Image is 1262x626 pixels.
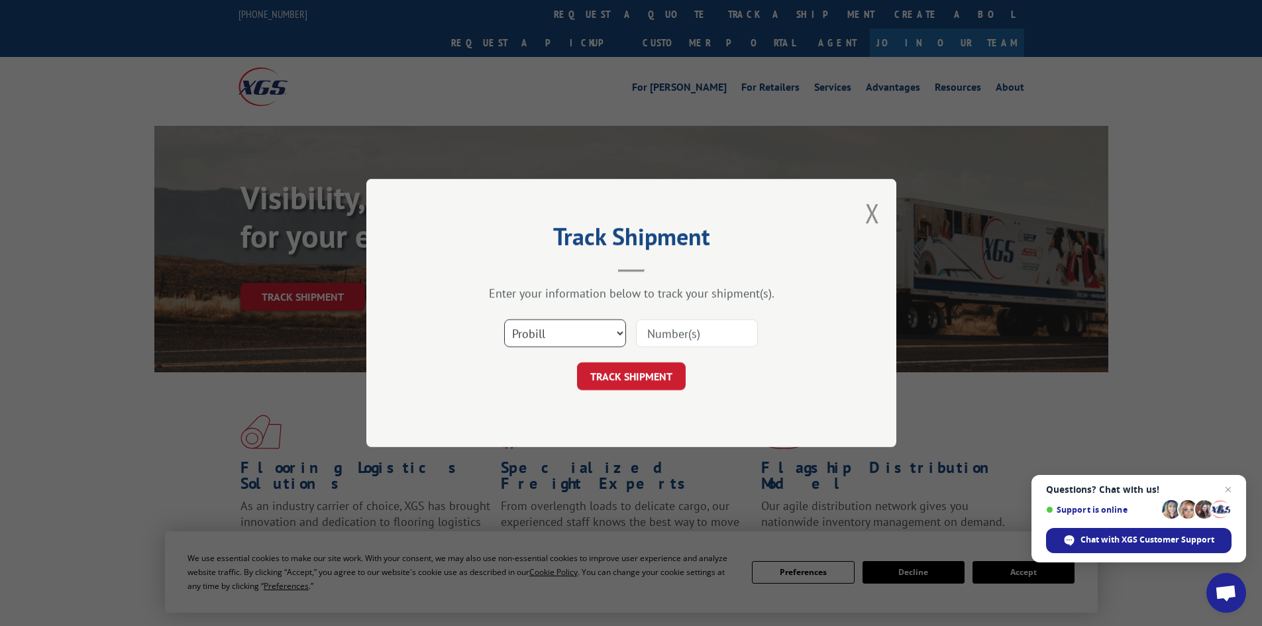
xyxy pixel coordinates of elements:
[865,195,880,231] button: Close modal
[1080,534,1214,546] span: Chat with XGS Customer Support
[1046,505,1157,515] span: Support is online
[1046,484,1232,495] span: Questions? Chat with us!
[1206,573,1246,613] div: Open chat
[433,227,830,252] h2: Track Shipment
[636,319,758,347] input: Number(s)
[433,286,830,301] div: Enter your information below to track your shipment(s).
[1220,482,1236,497] span: Close chat
[1046,528,1232,553] div: Chat with XGS Customer Support
[577,362,686,390] button: TRACK SHIPMENT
